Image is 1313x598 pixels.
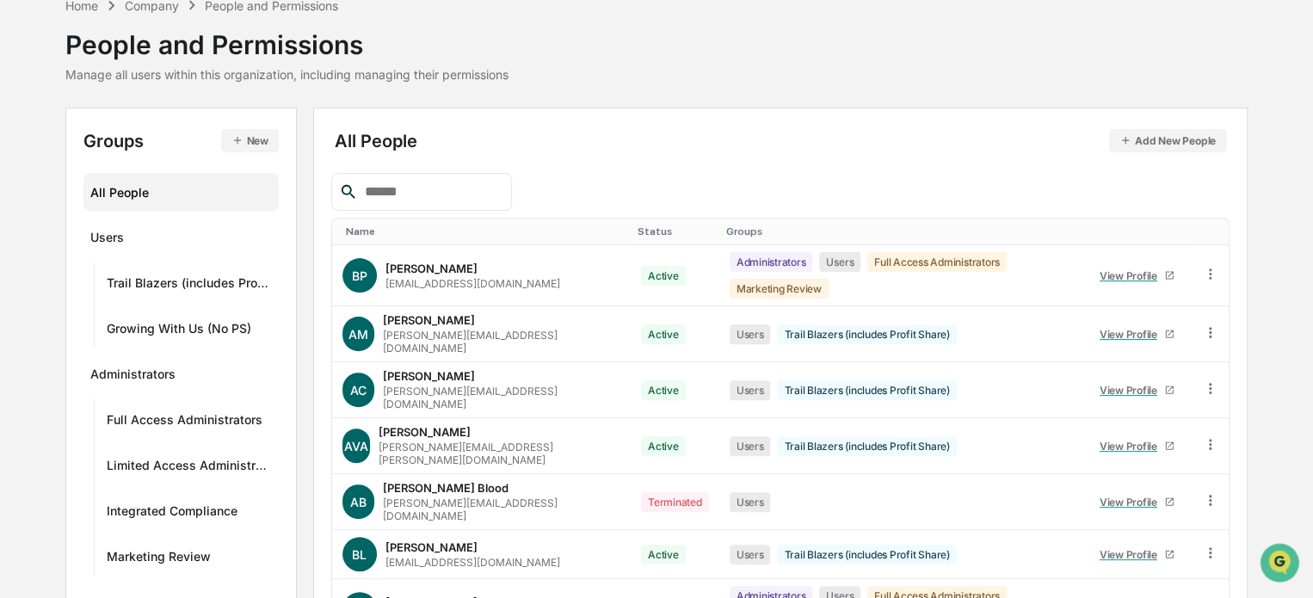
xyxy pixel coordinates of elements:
span: Attestations [142,217,213,234]
div: [PERSON_NAME][EMAIL_ADDRESS][DOMAIN_NAME] [383,329,620,354]
div: Full Access Administrators [107,412,262,433]
div: All People [335,129,1226,152]
div: Terminated [641,492,709,512]
div: View Profile [1100,496,1164,509]
div: Trail Blazers (includes Profit Share) [777,380,956,400]
span: AM [348,327,368,342]
div: Users [819,252,860,272]
div: Trail Blazers (includes Profit Share) [777,324,956,344]
a: View Profile [1092,433,1181,459]
div: Toggle SortBy [346,225,624,237]
div: Toggle SortBy [1088,225,1185,237]
div: Users [730,436,771,456]
div: Growing With Us (No PS) [107,321,251,342]
div: Active [641,545,686,564]
div: View Profile [1100,269,1164,282]
div: [PERSON_NAME] [379,425,471,439]
a: 🗄️Attestations [118,210,220,241]
div: [PERSON_NAME] [383,313,475,327]
span: AC [350,383,367,398]
a: 🖐️Preclearance [10,210,118,241]
div: Active [641,380,686,400]
div: Groups [83,129,279,152]
div: Limited Access Administrators [107,458,272,478]
button: New [221,129,279,152]
a: View Profile [1092,262,1181,289]
div: Trail Blazers (includes Profit Share) [107,275,272,296]
a: View Profile [1092,377,1181,404]
span: BL [352,547,367,562]
div: [PERSON_NAME][EMAIL_ADDRESS][PERSON_NAME][DOMAIN_NAME] [379,441,620,466]
div: [EMAIL_ADDRESS][DOMAIN_NAME] [385,556,560,569]
div: [PERSON_NAME] [385,262,478,275]
a: 🔎Data Lookup [10,243,115,274]
div: View Profile [1100,384,1164,397]
div: View Profile [1100,440,1164,453]
div: All People [90,178,272,207]
div: Marketing Review [107,549,211,570]
div: Administrators [730,252,813,272]
div: [PERSON_NAME] Blood [383,481,509,495]
span: AB [350,495,367,509]
div: Toggle SortBy [638,225,712,237]
div: [PERSON_NAME] [385,540,478,554]
p: How can we help? [17,36,313,64]
div: 🖐️ [17,219,31,232]
div: Toggle SortBy [1205,225,1222,237]
div: Toggle SortBy [726,225,1076,237]
div: View Profile [1100,328,1164,341]
button: Start new chat [293,137,313,157]
div: Users [730,324,771,344]
div: Administrators [90,367,176,387]
div: Active [641,266,686,286]
a: Powered byPylon [121,291,208,305]
a: View Profile [1092,489,1181,515]
a: View Profile [1092,321,1181,348]
div: Start new chat [59,132,282,149]
a: View Profile [1092,541,1181,568]
div: Active [641,324,686,344]
div: We're available if you need us! [59,149,218,163]
div: Full Access Administrators [867,252,1007,272]
button: Add New People [1109,129,1226,152]
div: Integrated Compliance [107,503,237,524]
iframe: Open customer support [1258,541,1304,588]
div: Users [90,230,124,250]
div: Users [730,380,771,400]
div: Marketing Review [730,279,829,299]
div: [EMAIL_ADDRESS][DOMAIN_NAME] [385,277,560,290]
span: Pylon [171,292,208,305]
img: 1746055101610-c473b297-6a78-478c-a979-82029cc54cd1 [17,132,48,163]
div: Users [730,545,771,564]
div: [PERSON_NAME] [383,369,475,383]
div: Active [641,436,686,456]
div: 🗄️ [125,219,139,232]
span: AVA [344,439,368,453]
div: Manage all users within this organization, including managing their permissions [65,67,509,82]
div: Trail Blazers (includes Profit Share) [777,545,956,564]
div: View Profile [1100,548,1164,561]
span: Preclearance [34,217,111,234]
div: Trail Blazers (includes Profit Share) [777,436,956,456]
div: 🔎 [17,251,31,265]
div: Users [730,492,771,512]
div: [PERSON_NAME][EMAIL_ADDRESS][DOMAIN_NAME] [383,496,620,522]
span: BP [352,268,367,283]
span: Data Lookup [34,250,108,267]
div: [PERSON_NAME][EMAIL_ADDRESS][DOMAIN_NAME] [383,385,620,410]
div: People and Permissions [65,15,509,60]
